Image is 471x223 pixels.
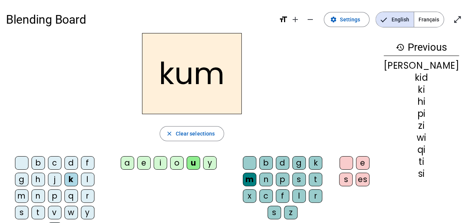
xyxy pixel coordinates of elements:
[160,126,224,141] button: Clear selections
[81,156,94,170] div: f
[384,169,459,178] div: si
[81,189,94,203] div: r
[384,133,459,142] div: wi
[324,12,369,27] button: Settings
[64,173,78,186] div: k
[259,173,273,186] div: n
[48,156,61,170] div: c
[340,15,360,24] span: Settings
[276,173,289,186] div: p
[48,173,61,186] div: j
[176,129,215,138] span: Clear selections
[81,173,94,186] div: l
[15,173,28,186] div: g
[450,12,465,27] button: Enter full screen
[292,156,306,170] div: g
[384,121,459,130] div: zi
[243,173,256,186] div: m
[6,8,273,32] h1: Blending Board
[384,39,459,56] h3: Previous
[142,33,242,114] h2: kum
[279,15,288,24] mat-icon: format_size
[384,109,459,118] div: pi
[64,206,78,219] div: w
[187,156,200,170] div: u
[268,206,281,219] div: s
[15,189,28,203] div: m
[339,173,353,186] div: s
[259,156,273,170] div: b
[31,206,45,219] div: t
[292,173,306,186] div: s
[203,156,217,170] div: y
[375,12,444,27] mat-button-toggle-group: Language selection
[121,156,134,170] div: a
[384,61,459,70] div: [PERSON_NAME]
[309,156,322,170] div: k
[243,189,256,203] div: x
[384,85,459,94] div: ki
[81,206,94,219] div: y
[309,189,322,203] div: r
[31,156,45,170] div: b
[291,15,300,24] mat-icon: add
[166,130,173,137] mat-icon: close
[288,12,303,27] button: Increase font size
[356,156,369,170] div: e
[170,156,184,170] div: o
[396,43,405,52] mat-icon: history
[276,189,289,203] div: f
[306,15,315,24] mat-icon: remove
[384,157,459,166] div: ti
[414,12,444,27] span: Français
[384,73,459,82] div: kid
[64,156,78,170] div: d
[259,189,273,203] div: c
[48,189,61,203] div: p
[31,189,45,203] div: n
[303,12,318,27] button: Decrease font size
[48,206,61,219] div: v
[15,206,28,219] div: s
[384,145,459,154] div: qi
[64,189,78,203] div: q
[384,97,459,106] div: hi
[154,156,167,170] div: i
[276,156,289,170] div: d
[31,173,45,186] div: h
[376,12,414,27] span: English
[284,206,298,219] div: z
[356,173,369,186] div: es
[330,16,337,23] mat-icon: settings
[309,173,322,186] div: t
[292,189,306,203] div: l
[137,156,151,170] div: e
[453,15,462,24] mat-icon: open_in_full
